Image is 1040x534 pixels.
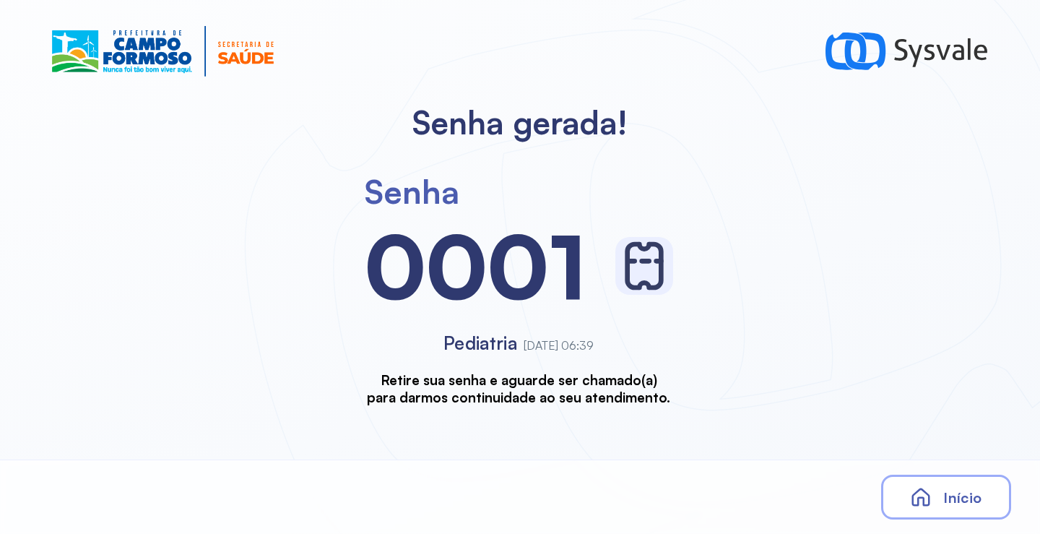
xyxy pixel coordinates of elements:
img: Logotipo do estabelecimento [52,26,274,77]
div: Senha [365,171,459,212]
span: [DATE] 06:39 [524,338,594,353]
img: logo-sysvale.svg [825,26,988,77]
span: Pediatria [443,332,517,354]
div: 0001 [365,212,586,320]
span: Início [943,488,981,507]
h2: Senha gerada! [412,103,628,142]
h3: Retire sua senha e aguarde ser chamado(a) para darmos continuidade ao seu atendimento. [367,371,670,405]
